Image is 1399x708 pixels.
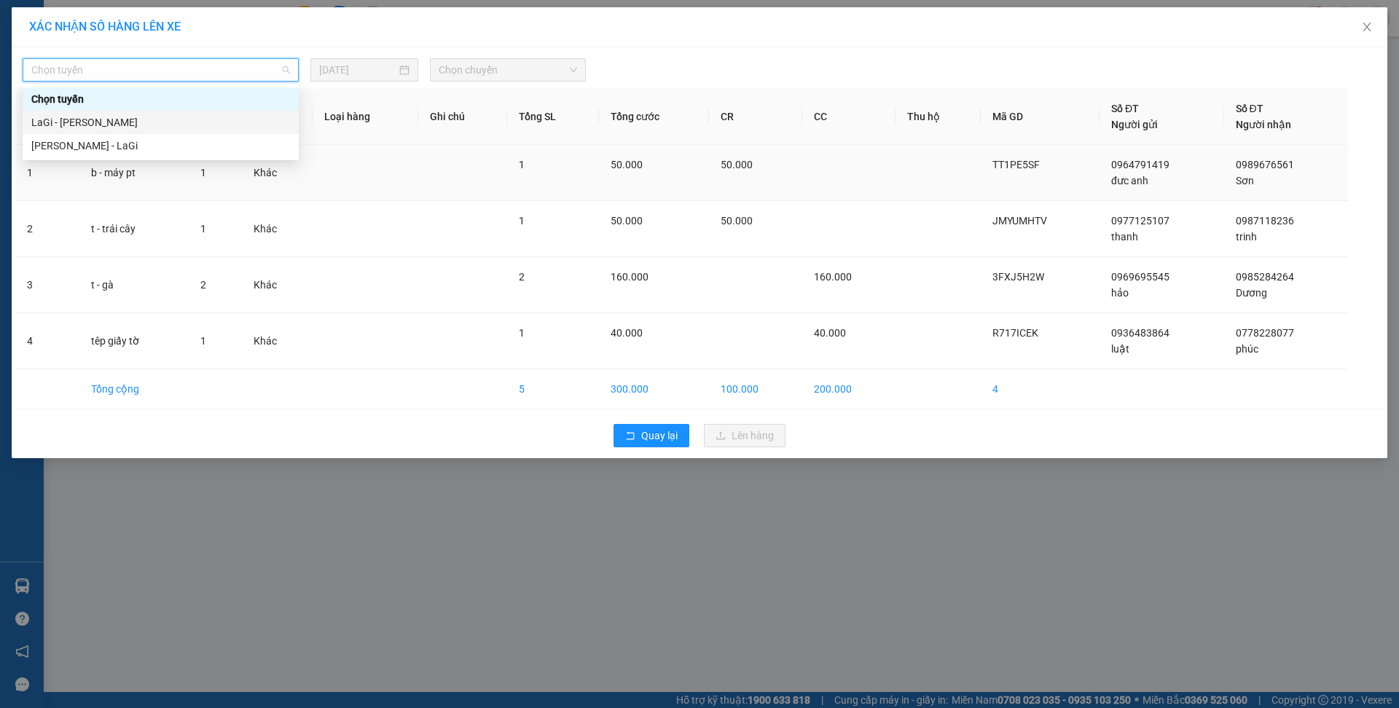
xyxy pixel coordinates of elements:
span: 1 [519,327,525,339]
span: 1 [200,335,206,347]
th: CC [802,89,896,145]
td: b - máy pt [79,145,188,201]
span: 50.000 [611,159,643,170]
span: Quay lại [641,428,678,444]
span: 160.000 [814,271,852,283]
span: 0778228077 [1236,327,1294,339]
span: R717ICEK [992,327,1038,339]
span: 0969695545 [1111,271,1169,283]
span: 50.000 [611,215,643,227]
td: 4 [981,369,1100,409]
td: 2 [15,201,79,257]
span: 1 [200,223,206,235]
th: CR [709,89,802,145]
span: Người gửi [1111,119,1158,130]
th: Tổng cước [599,89,709,145]
span: Số ĐT [1236,103,1263,114]
td: têp giấy tờ [79,313,188,369]
span: 40.000 [814,327,846,339]
td: 5 [507,369,599,409]
button: uploadLên hàng [704,424,785,447]
td: 100.000 [709,369,802,409]
span: 2 [200,279,206,291]
button: rollbackQuay lại [614,424,689,447]
span: close [1361,21,1373,33]
span: rollback [625,430,635,442]
span: 1 [519,159,525,170]
td: 200.000 [802,369,896,409]
span: JMYUMHTV [992,215,1047,227]
td: 300.000 [599,369,709,409]
span: đưc anh [1111,175,1148,186]
span: hảo [1111,287,1129,299]
span: Dương [1236,287,1267,299]
span: 1 [200,167,206,178]
span: 0964791419 [1111,159,1169,170]
span: 1 [519,215,525,227]
span: Sơn [1236,175,1254,186]
th: Thu hộ [896,89,981,145]
span: XÁC NHẬN SỐ HÀNG LÊN XE [29,20,181,34]
div: LaGi - Hồ Chí Minh [23,111,299,134]
span: 0987118236 [1236,215,1294,227]
div: Hồ Chí Minh - LaGi [23,134,299,157]
th: Mã GD [981,89,1100,145]
span: TT1PE5SF [992,159,1040,170]
th: Ghi chú [418,89,507,145]
div: Chọn tuyến [23,87,299,111]
td: Khác [242,257,313,313]
td: 3 [15,257,79,313]
th: Loại hàng [313,89,418,145]
span: 3FXJ5H2W [992,271,1044,283]
td: Khác [242,313,313,369]
input: 14/08/2025 [319,62,396,78]
span: 2 [519,271,525,283]
td: Khác [242,201,313,257]
div: Chọn tuyến [31,91,290,107]
span: thanh [1111,231,1138,243]
td: t - trái cây [79,201,188,257]
span: Người nhận [1236,119,1291,130]
span: 40.000 [611,327,643,339]
td: Tổng cộng [79,369,188,409]
span: Chọn chuyến [439,59,577,81]
td: 1 [15,145,79,201]
span: luật [1111,343,1129,355]
td: 4 [15,313,79,369]
span: 0989676561 [1236,159,1294,170]
span: Số ĐT [1111,103,1139,114]
td: t - gà [79,257,188,313]
span: 50.000 [721,159,753,170]
span: trinh [1236,231,1257,243]
span: 0936483864 [1111,327,1169,339]
td: Khác [242,145,313,201]
div: [PERSON_NAME] - LaGi [31,138,290,154]
span: Chọn tuyến [31,59,290,81]
button: Close [1347,7,1387,48]
span: 50.000 [721,215,753,227]
span: 160.000 [611,271,648,283]
div: LaGi - [PERSON_NAME] [31,114,290,130]
span: 0977125107 [1111,215,1169,227]
span: 0985284264 [1236,271,1294,283]
th: STT [15,89,79,145]
span: phúc [1236,343,1258,355]
th: Tổng SL [507,89,599,145]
